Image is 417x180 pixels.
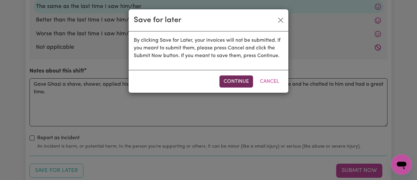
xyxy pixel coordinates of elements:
[219,75,253,88] button: Continue
[256,75,283,88] button: Cancel
[276,15,286,25] button: Close
[391,154,412,175] iframe: Button to launch messaging window
[134,14,182,26] div: Save for later
[134,37,283,60] p: By clicking Save for Later, your invoices will not be submitted. If you meant to submit them, ple...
